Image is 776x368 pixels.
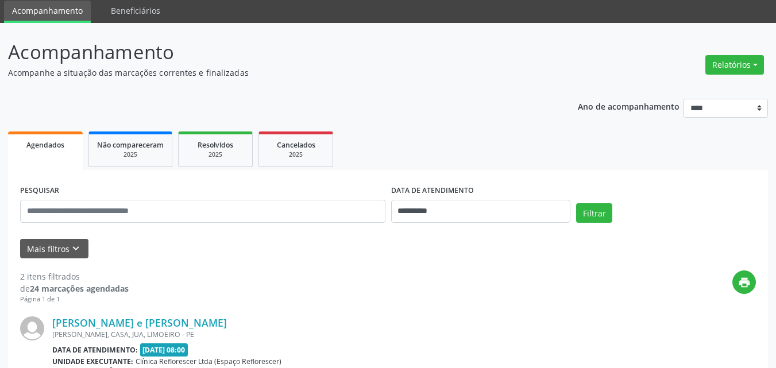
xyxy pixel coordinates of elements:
[576,203,612,223] button: Filtrar
[8,38,540,67] p: Acompanhamento
[8,67,540,79] p: Acompanhe a situação das marcações correntes e finalizadas
[20,182,59,200] label: PESQUISAR
[52,330,584,339] div: [PERSON_NAME], CASA, JUA, LIMOEIRO - PE
[97,150,164,159] div: 2025
[391,182,474,200] label: DATA DE ATENDIMENTO
[187,150,244,159] div: 2025
[20,270,129,282] div: 2 itens filtrados
[20,239,88,259] button: Mais filtroskeyboard_arrow_down
[705,55,764,75] button: Relatórios
[70,242,82,255] i: keyboard_arrow_down
[140,343,188,357] span: [DATE] 08:00
[267,150,325,159] div: 2025
[277,140,315,150] span: Cancelados
[52,345,138,355] b: Data de atendimento:
[26,140,64,150] span: Agendados
[52,357,133,366] b: Unidade executante:
[578,99,680,113] p: Ano de acompanhamento
[20,316,44,340] img: img
[732,270,756,294] button: print
[738,276,751,289] i: print
[97,140,164,150] span: Não compareceram
[52,316,227,329] a: [PERSON_NAME] e [PERSON_NAME]
[136,357,281,366] span: Clínica Reflorescer Ltda (Espaço Reflorescer)
[30,283,129,294] strong: 24 marcações agendadas
[20,282,129,295] div: de
[20,295,129,304] div: Página 1 de 1
[4,1,91,23] a: Acompanhamento
[198,140,233,150] span: Resolvidos
[103,1,168,21] a: Beneficiários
